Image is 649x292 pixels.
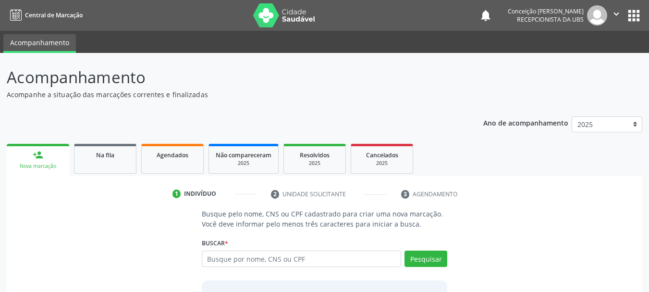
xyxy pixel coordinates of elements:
div: Indivíduo [184,190,216,198]
span: Resolvidos [300,151,330,159]
input: Busque por nome, CNS ou CPF [202,251,402,267]
p: Acompanhamento [7,65,452,89]
span: Agendados [157,151,188,159]
button: notifications [479,9,492,22]
span: Na fila [96,151,114,159]
span: Não compareceram [216,151,271,159]
p: Acompanhe a situação das marcações correntes e finalizadas [7,89,452,100]
span: Central de Marcação [25,11,83,19]
div: Nova marcação [13,163,62,170]
button: apps [625,7,642,24]
div: person_add [33,150,43,160]
div: Conceição [PERSON_NAME] [508,7,584,15]
span: Cancelados [366,151,398,159]
div: 1 [172,190,181,198]
label: Buscar [202,236,228,251]
div: 2025 [358,160,406,167]
p: Busque pelo nome, CNS ou CPF cadastrado para criar uma nova marcação. Você deve informar pelo men... [202,209,448,229]
button:  [607,5,625,25]
div: 2025 [216,160,271,167]
button: Pesquisar [404,251,447,267]
img: img [587,5,607,25]
i:  [611,9,622,19]
a: Central de Marcação [7,7,83,23]
p: Ano de acompanhamento [483,116,568,128]
a: Acompanhamento [3,34,76,53]
div: 2025 [291,160,339,167]
span: Recepcionista da UBS [517,15,584,24]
